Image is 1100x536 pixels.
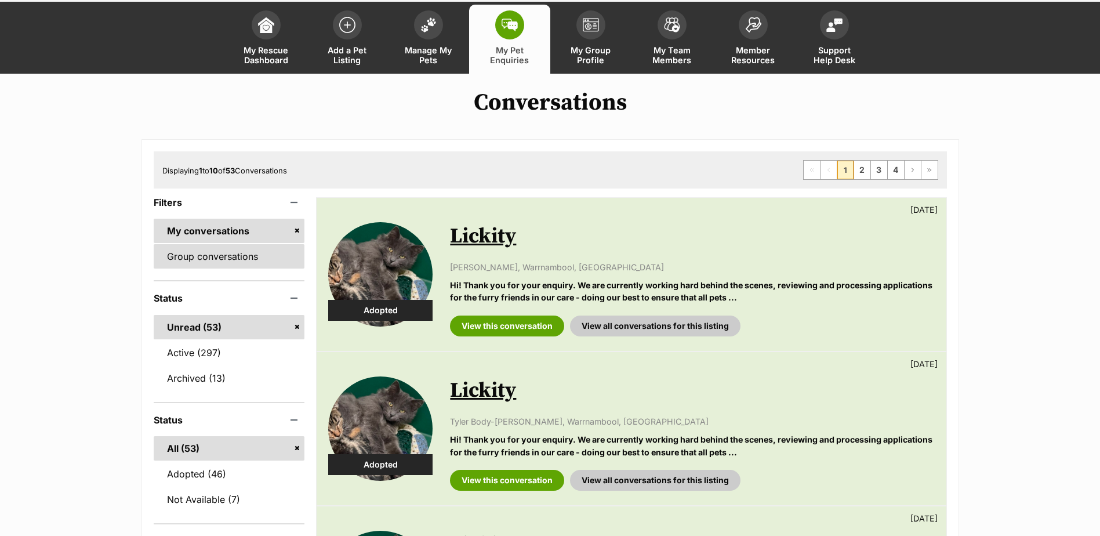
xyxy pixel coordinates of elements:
[727,45,779,65] span: Member Resources
[154,487,305,512] a: Not Available (7)
[550,5,631,74] a: My Group Profile
[921,161,938,179] a: Last page
[821,161,837,179] span: Previous page
[854,161,870,179] a: Page 2
[450,223,516,249] a: Lickity
[321,45,373,65] span: Add a Pet Listing
[450,433,934,458] p: Hi! Thank you for your enquiry. We are currently working hard behind the scenes, reviewing and pr...
[646,45,698,65] span: My Team Members
[226,166,235,175] strong: 53
[154,244,305,269] a: Group conversations
[794,5,875,74] a: Support Help Desk
[631,5,713,74] a: My Team Members
[154,341,305,365] a: Active (297)
[450,470,564,491] a: View this conversation
[154,366,305,390] a: Archived (13)
[808,45,861,65] span: Support Help Desk
[713,5,794,74] a: Member Resources
[240,45,292,65] span: My Rescue Dashboard
[450,378,516,404] a: Lickity
[328,454,433,475] div: Adopted
[154,219,305,243] a: My conversations
[450,261,934,273] p: [PERSON_NAME], Warrnambool, [GEOGRAPHIC_DATA]
[154,415,305,425] header: Status
[199,166,202,175] strong: 1
[888,161,904,179] a: Page 4
[910,512,938,524] p: [DATE]
[420,17,437,32] img: manage-my-pets-icon-02211641906a0b7f246fdf0571729dbe1e7629f14944591b6c1af311fb30b64b.svg
[826,18,843,32] img: help-desk-icon-fdf02630f3aa405de69fd3d07c3f3aa587a6932b1a1747fa1d2bba05be0121f9.svg
[583,18,599,32] img: group-profile-icon-3fa3cf56718a62981997c0bc7e787c4b2cf8bcc04b72c1350f741eb67cf2f40e.svg
[484,45,536,65] span: My Pet Enquiries
[226,5,307,74] a: My Rescue Dashboard
[565,45,617,65] span: My Group Profile
[570,316,740,336] a: View all conversations for this listing
[804,161,820,179] span: First page
[388,5,469,74] a: Manage My Pets
[871,161,887,179] a: Page 3
[328,222,433,327] img: Lickity
[745,17,761,32] img: member-resources-icon-8e73f808a243e03378d46382f2149f9095a855e16c252ad45f914b54edf8863c.svg
[664,17,680,32] img: team-members-icon-5396bd8760b3fe7c0b43da4ab00e1e3bb1a5d9ba89233759b79545d2d3fc5d0d.svg
[910,204,938,216] p: [DATE]
[570,470,740,491] a: View all conversations for this listing
[450,316,564,336] a: View this conversation
[450,415,934,428] p: Tyler Body-[PERSON_NAME], Warrnambool, [GEOGRAPHIC_DATA]
[803,160,938,180] nav: Pagination
[328,300,433,321] div: Adopted
[328,376,433,481] img: Lickity
[154,197,305,208] header: Filters
[469,5,550,74] a: My Pet Enquiries
[905,161,921,179] a: Next page
[402,45,455,65] span: Manage My Pets
[910,358,938,370] p: [DATE]
[837,161,854,179] span: Page 1
[307,5,388,74] a: Add a Pet Listing
[502,19,518,31] img: pet-enquiries-icon-7e3ad2cf08bfb03b45e93fb7055b45f3efa6380592205ae92323e6603595dc1f.svg
[154,293,305,303] header: Status
[450,279,934,304] p: Hi! Thank you for your enquiry. We are currently working hard behind the scenes, reviewing and pr...
[339,17,355,33] img: add-pet-listing-icon-0afa8454b4691262ce3f59096e99ab1cd57d4a30225e0717b998d2c9b9846f56.svg
[154,315,305,339] a: Unread (53)
[154,436,305,461] a: All (53)
[258,17,274,33] img: dashboard-icon-eb2f2d2d3e046f16d808141f083e7271f6b2e854fb5c12c21221c1fb7104beca.svg
[154,462,305,486] a: Adopted (46)
[162,166,287,175] span: Displaying to of Conversations
[209,166,218,175] strong: 10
